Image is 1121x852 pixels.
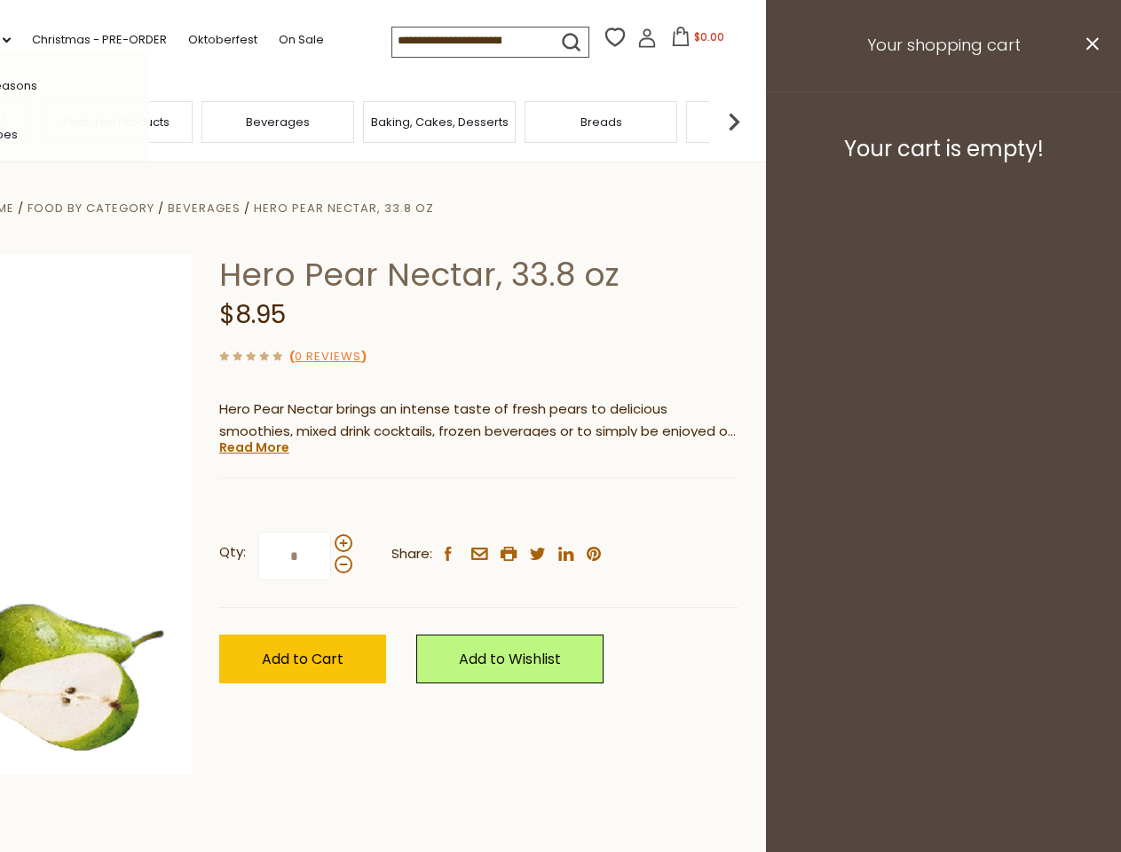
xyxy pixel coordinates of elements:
span: ( ) [289,348,367,365]
p: Hero Pear Nectar brings an intense taste of fresh pears to delicious smoothies, mixed drink cockt... [219,398,738,443]
button: $0.00 [660,27,736,53]
a: Beverages [246,115,310,129]
span: $0.00 [694,29,724,44]
a: Add to Wishlist [416,635,604,683]
a: On Sale [279,30,324,50]
span: Add to Cart [262,649,343,669]
a: Food By Category [28,200,154,217]
a: Baking, Cakes, Desserts [371,115,509,129]
img: next arrow [716,104,752,139]
span: Share: [391,543,432,565]
h3: Your cart is empty! [788,136,1099,162]
button: Add to Cart [219,635,386,683]
a: Read More [219,438,289,456]
a: Beverages [168,200,241,217]
input: Qty: [258,532,331,580]
strong: Qty: [219,541,246,564]
a: Hero Pear Nectar, 33.8 oz [254,200,434,217]
a: Oktoberfest [188,30,257,50]
a: Breads [580,115,622,129]
a: Christmas - PRE-ORDER [32,30,167,50]
a: 0 Reviews [295,348,361,367]
span: $8.95 [219,297,286,332]
h1: Hero Pear Nectar, 33.8 oz [219,255,738,295]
